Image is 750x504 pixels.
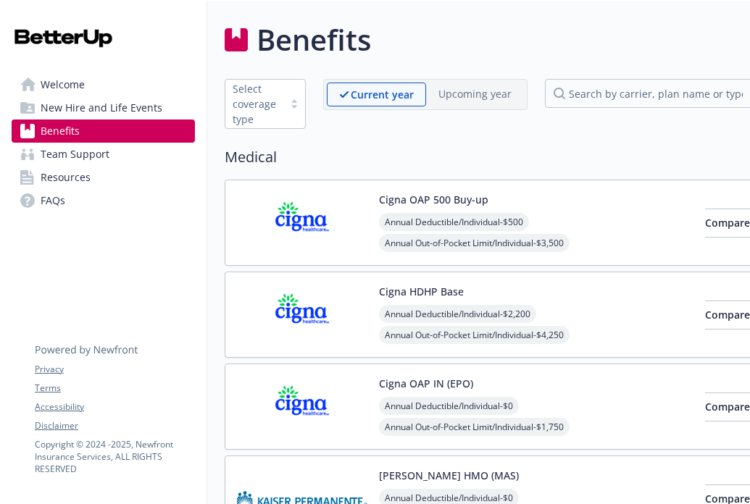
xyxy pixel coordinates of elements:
[12,96,195,119] a: New Hire and Life Events
[237,376,367,437] img: CIGNA carrier logo
[705,400,750,413] span: Compare
[12,73,195,96] a: Welcome
[705,308,750,322] span: Compare
[41,119,80,143] span: Benefits
[257,18,371,62] h1: Benefits
[379,234,570,252] span: Annual Out-of-Pocket Limit/Individual - $3,500
[379,326,570,344] span: Annual Out-of-Pocket Limit/Individual - $4,250
[426,83,524,106] span: Upcoming year
[237,192,367,253] img: CIGNA carrier logo
[12,119,195,143] a: Benefits
[233,81,276,127] div: Select coverage type
[35,419,194,432] a: Disclaimer
[35,438,194,475] p: Copyright © 2024 - 2025 , Newfront Insurance Services, ALL RIGHTS RESERVED
[379,305,536,323] span: Annual Deductible/Individual - $2,200
[379,213,529,231] span: Annual Deductible/Individual - $500
[379,376,473,391] button: Cigna OAP IN (EPO)
[237,284,367,345] img: CIGNA carrier logo
[35,382,194,395] a: Terms
[41,73,85,96] span: Welcome
[41,143,109,166] span: Team Support
[705,216,750,230] span: Compare
[379,192,488,207] button: Cigna OAP 500 Buy-up
[379,397,519,415] span: Annual Deductible/Individual - $0
[379,468,519,483] button: [PERSON_NAME] HMO (MAS)
[705,209,750,238] button: Compare
[379,284,464,299] button: Cigna HDHP Base
[379,418,570,436] span: Annual Out-of-Pocket Limit/Individual - $1,750
[41,189,65,212] span: FAQs
[35,400,194,413] a: Accessibility
[705,392,750,421] button: Compare
[705,301,750,329] button: Compare
[438,86,512,101] p: Upcoming year
[12,166,195,189] a: Resources
[351,87,414,102] p: Current year
[41,166,91,189] span: Resources
[41,96,162,119] span: New Hire and Life Events
[12,143,195,166] a: Team Support
[12,189,195,212] a: FAQs
[35,363,194,376] a: Privacy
